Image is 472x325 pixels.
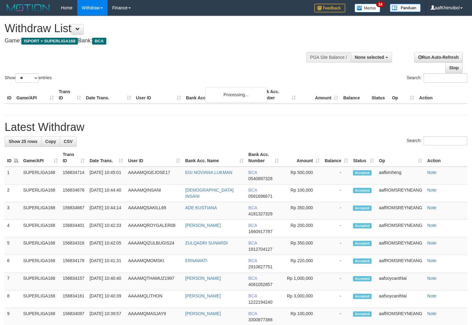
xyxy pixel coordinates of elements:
[322,290,351,308] td: -
[21,202,60,220] td: SUPERLIGA168
[184,86,256,104] th: Bank Acc. Name
[353,294,372,299] span: Accepted
[407,73,467,83] label: Search:
[87,167,126,184] td: [DATE] 10:45:01
[185,223,221,228] a: [PERSON_NAME]
[5,255,21,273] td: 6
[87,202,126,220] td: [DATE] 10:44:14
[369,86,389,104] th: Status
[125,273,183,290] td: AAAAMQTHAMUZ1997
[87,273,126,290] td: [DATE] 10:40:40
[249,264,273,269] span: Copy 2910627751 to clipboard
[281,255,322,273] td: Rp 220,000
[427,311,436,316] a: Note
[249,229,273,234] span: Copy 1660917787 to clipboard
[21,167,60,184] td: SUPERLIGA168
[353,276,372,281] span: Accepted
[322,202,351,220] td: -
[376,290,425,308] td: aafsoycanthlai
[376,255,425,273] td: aafROMSREYNEANG
[60,273,87,290] td: 156834157
[389,86,417,104] th: Op
[185,276,221,281] a: [PERSON_NAME]
[5,202,21,220] td: 3
[281,237,322,255] td: Rp 350,000
[21,255,60,273] td: SUPERLIGA168
[423,73,467,83] input: Search:
[249,188,257,193] span: BCA
[5,149,21,167] th: ID: activate to sort column descending
[60,149,87,167] th: Trans ID: activate to sort column ascending
[281,167,322,184] td: Rp 500,000
[376,202,425,220] td: aafROMSREYNEANG
[355,4,381,12] img: Button%20Memo.svg
[281,220,322,237] td: Rp 200,000
[281,273,322,290] td: Rp 1,000,000
[353,223,372,228] span: Accepted
[427,170,436,175] a: Note
[15,73,39,83] select: Showentries
[376,184,425,202] td: aafROMSREYNEANG
[249,317,273,322] span: Copy 3300877388 to clipboard
[185,170,232,175] a: EGI NOVIANA LUKMAN
[185,293,221,298] a: [PERSON_NAME]
[376,273,425,290] td: aafsoycanthlai
[134,86,184,104] th: User ID
[87,220,126,237] td: [DATE] 10:42:33
[21,38,78,45] span: ISPORT > SUPERLIGA168
[5,73,52,83] label: Show entries
[60,202,87,220] td: 156834667
[376,2,385,7] span: 34
[314,4,345,12] img: Feedback.jpg
[249,176,273,181] span: Copy 0540897328 to clipboard
[185,240,228,245] a: ZULQADRI SUNARDI
[60,237,87,255] td: 156834316
[353,258,372,264] span: Accepted
[376,167,425,184] td: aafkimheng
[185,188,234,199] a: [DEMOGRAPHIC_DATA] INSANI
[5,290,21,308] td: 8
[414,52,463,63] a: Run Auto-Refresh
[21,149,60,167] th: Game/API: activate to sort column ascending
[427,223,436,228] a: Note
[445,63,463,73] a: Stop
[87,149,126,167] th: Date Trans.: activate to sort column ascending
[246,149,282,167] th: Bank Acc. Number: activate to sort column ascending
[5,22,308,35] h1: Withdraw List
[5,136,41,147] a: Show 25 rows
[87,255,126,273] td: [DATE] 10:41:31
[427,240,436,245] a: Note
[21,184,60,202] td: SUPERLIGA168
[249,247,273,252] span: Copy 1912704127 to clipboard
[185,311,221,316] a: [PERSON_NAME]
[5,273,21,290] td: 7
[60,290,87,308] td: 156834161
[5,38,308,44] h4: Game: Bank:
[427,293,436,298] a: Note
[249,170,257,175] span: BCA
[425,149,467,167] th: Action
[125,290,183,308] td: AAAAMQLITHON
[92,38,106,45] span: BCA
[256,86,298,104] th: Bank Acc. Number
[306,52,351,63] div: PGA Site Balance /
[355,55,384,60] span: None selected
[87,290,126,308] td: [DATE] 10:40:39
[298,86,341,104] th: Amount
[87,237,126,255] td: [DATE] 10:42:05
[185,205,217,210] a: ADE KUSTIANA
[5,167,21,184] td: 1
[205,87,267,102] div: Processing...
[125,149,183,167] th: User ID: activate to sort column ascending
[353,206,372,211] span: Accepted
[281,290,322,308] td: Rp 3,000,000
[21,273,60,290] td: SUPERLIGA168
[390,4,421,12] img: panduan.png
[125,202,183,220] td: AAAAMQSAKILL69
[5,237,21,255] td: 5
[125,167,183,184] td: AAAAMQIGEJOSE17
[125,237,183,255] td: AAAAMQIZULBUGIS24
[353,188,372,193] span: Accepted
[41,136,60,147] a: Copy
[249,258,257,263] span: BCA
